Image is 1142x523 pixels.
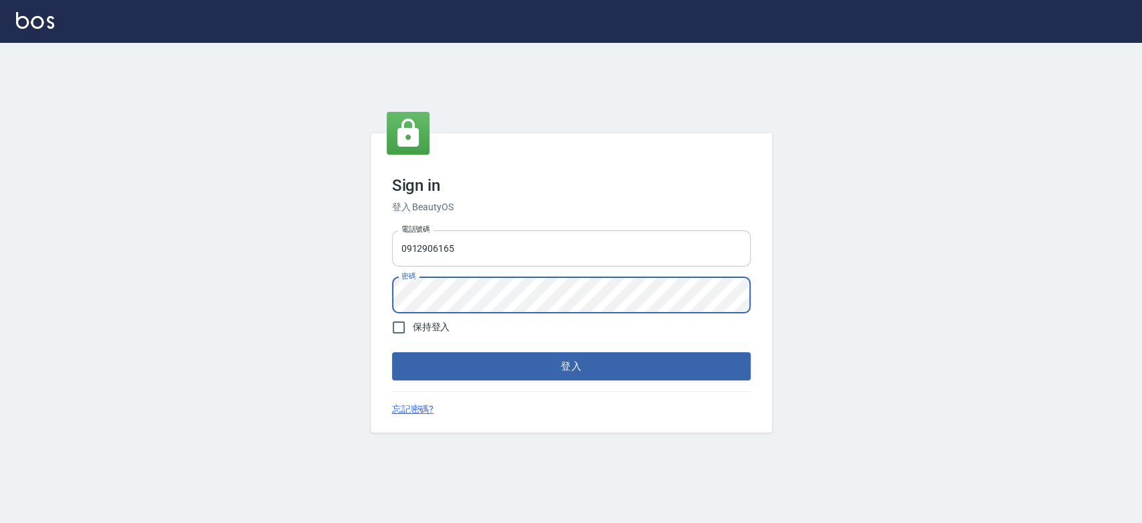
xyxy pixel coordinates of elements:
[392,402,434,417] a: 忘記密碼?
[392,176,751,195] h3: Sign in
[401,224,430,234] label: 電話號碼
[16,12,54,29] img: Logo
[392,200,751,214] h6: 登入 BeautyOS
[401,271,415,281] label: 密碼
[413,320,450,334] span: 保持登入
[392,352,751,380] button: 登入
